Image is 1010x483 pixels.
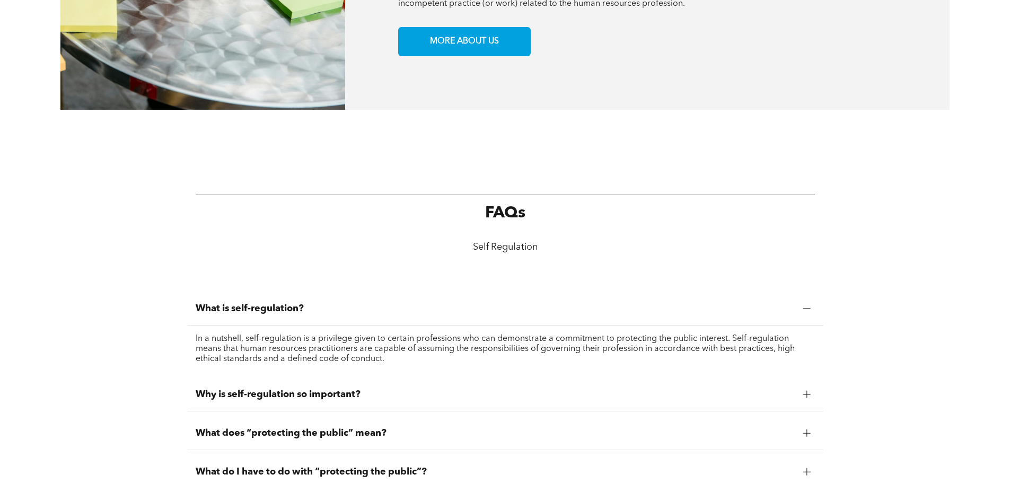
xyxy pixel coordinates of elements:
[398,27,531,56] a: MORE ABOUT US
[196,389,795,400] span: Why is self-regulation so important?
[196,427,795,439] span: What does “protecting the public” mean?
[473,242,538,252] span: Self Regulation
[196,303,795,314] span: What is self-regulation?
[196,334,815,364] p: In a nutshell, self-regulation is a privilege given to certain professions who can demonstrate a ...
[196,466,795,478] span: What do I have to do with “protecting the public”?
[485,205,525,221] span: FAQs
[426,31,503,52] span: MORE ABOUT US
